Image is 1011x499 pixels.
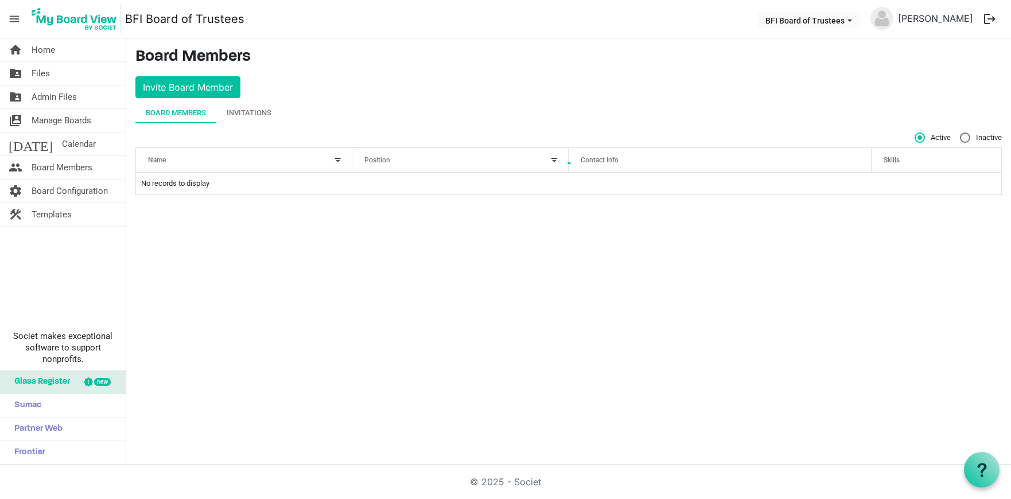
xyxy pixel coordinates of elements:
[9,62,22,85] span: folder_shared
[9,394,41,417] span: Sumac
[135,48,1002,67] h3: Board Members
[135,76,240,98] button: Invite Board Member
[960,132,1002,143] span: Inactive
[9,38,22,61] span: home
[28,5,125,33] a: My Board View Logo
[9,371,70,393] span: Glass Register
[32,62,50,85] span: Files
[146,107,206,119] div: Board Members
[32,203,72,226] span: Templates
[9,441,45,464] span: Frontier
[9,109,22,132] span: switch_account
[3,8,25,30] span: menu
[758,12,860,28] button: BFI Board of Trustees dropdownbutton
[32,180,108,202] span: Board Configuration
[9,180,22,202] span: settings
[870,7,893,30] img: no-profile-picture.svg
[32,156,92,179] span: Board Members
[32,85,77,108] span: Admin Files
[9,132,53,155] span: [DATE]
[893,7,978,30] a: [PERSON_NAME]
[9,203,22,226] span: construction
[9,85,22,108] span: folder_shared
[978,7,1002,31] button: logout
[62,132,96,155] span: Calendar
[28,5,120,33] img: My Board View Logo
[94,378,111,386] div: new
[32,109,91,132] span: Manage Boards
[5,330,120,365] span: Societ makes exceptional software to support nonprofits.
[227,107,271,119] div: Invitations
[915,132,951,143] span: Active
[125,7,244,30] a: BFI Board of Trustees
[470,476,541,488] a: © 2025 - Societ
[32,38,55,61] span: Home
[9,418,63,440] span: Partner Web
[135,103,1002,123] div: tab-header
[9,156,22,179] span: people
